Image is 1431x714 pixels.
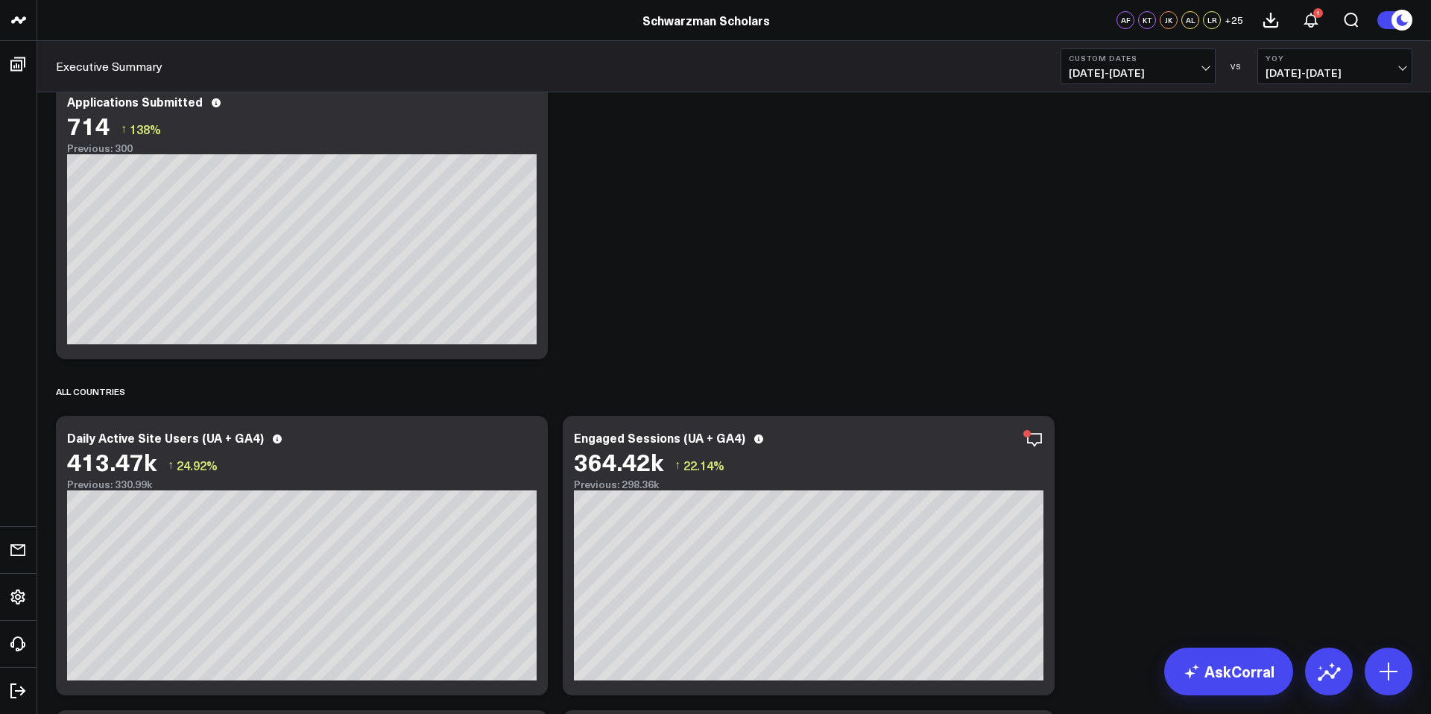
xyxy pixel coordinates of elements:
[1266,67,1404,79] span: [DATE] - [DATE]
[1257,48,1412,84] button: YoY[DATE]-[DATE]
[1203,11,1221,29] div: LR
[1225,11,1243,29] button: +25
[121,119,127,139] span: ↑
[1164,648,1293,695] a: AskCorral
[642,12,770,28] a: Schwarzman Scholars
[67,478,537,490] div: Previous: 330.99k
[675,455,680,475] span: ↑
[56,58,162,75] a: Executive Summary
[1225,15,1243,25] span: + 25
[1138,11,1156,29] div: KT
[1223,62,1250,71] div: VS
[56,374,125,408] div: All Countries
[130,121,161,137] span: 138%
[67,95,203,108] div: Applications Submitted
[1160,11,1178,29] div: JK
[168,455,174,475] span: ↑
[1181,11,1199,29] div: AL
[683,457,724,473] span: 22.14%
[574,431,745,444] div: Engaged Sessions (UA + GA4)
[574,478,1043,490] div: Previous: 298.36k
[1069,67,1207,79] span: [DATE] - [DATE]
[1313,8,1323,18] div: 1
[1061,48,1216,84] button: Custom Dates[DATE]-[DATE]
[1266,54,1404,63] b: YoY
[1116,11,1134,29] div: AF
[67,448,157,475] div: 413.47k
[177,457,218,473] span: 24.92%
[67,142,537,154] div: Previous: 300
[1069,54,1207,63] b: Custom Dates
[67,112,110,139] div: 714
[574,448,663,475] div: 364.42k
[67,431,264,444] div: Daily Active Site Users (UA + GA4)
